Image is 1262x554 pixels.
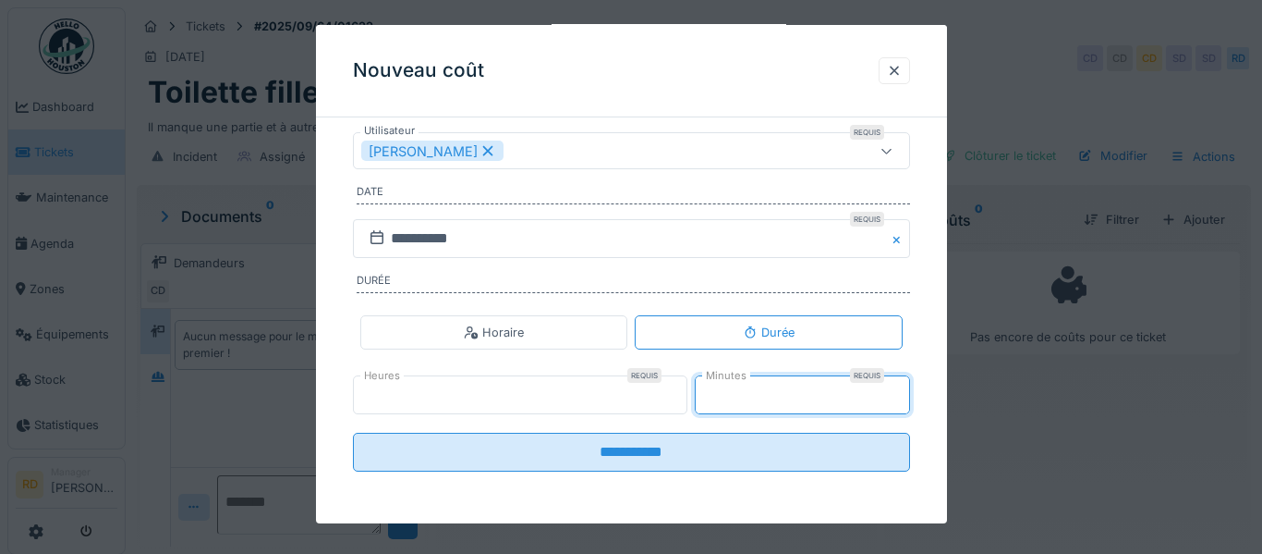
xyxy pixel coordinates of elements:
div: Requis [850,368,884,383]
div: Requis [850,125,884,140]
div: Durée [743,324,795,341]
div: [PERSON_NAME] [361,141,504,161]
label: Date [357,184,910,204]
h3: Nouveau coût [353,59,484,82]
label: Durée [357,273,910,293]
button: Close [890,219,910,258]
div: Requis [850,212,884,227]
label: Minutes [702,368,750,384]
label: Heures [360,368,404,384]
div: Horaire [464,324,524,341]
label: Utilisateur [360,123,419,139]
div: Requis [627,368,661,383]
